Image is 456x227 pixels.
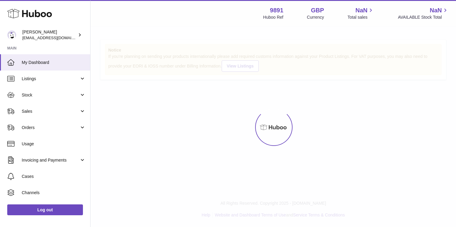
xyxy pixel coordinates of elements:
[22,125,79,131] span: Orders
[22,60,86,65] span: My Dashboard
[7,204,83,215] a: Log out
[22,35,89,40] span: [EMAIL_ADDRESS][DOMAIN_NAME]
[398,14,449,20] span: AVAILABLE Stock Total
[307,14,324,20] div: Currency
[22,76,79,82] span: Listings
[311,6,324,14] strong: GBP
[22,157,79,163] span: Invoicing and Payments
[263,14,283,20] div: Huboo Ref
[22,92,79,98] span: Stock
[347,6,374,20] a: NaN Total sales
[22,141,86,147] span: Usage
[22,174,86,179] span: Cases
[270,6,283,14] strong: 9891
[347,14,374,20] span: Total sales
[7,30,16,39] img: ro@thebitterclub.co.uk
[22,190,86,196] span: Channels
[398,6,449,20] a: NaN AVAILABLE Stock Total
[355,6,367,14] span: NaN
[430,6,442,14] span: NaN
[22,109,79,114] span: Sales
[22,29,77,41] div: [PERSON_NAME]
